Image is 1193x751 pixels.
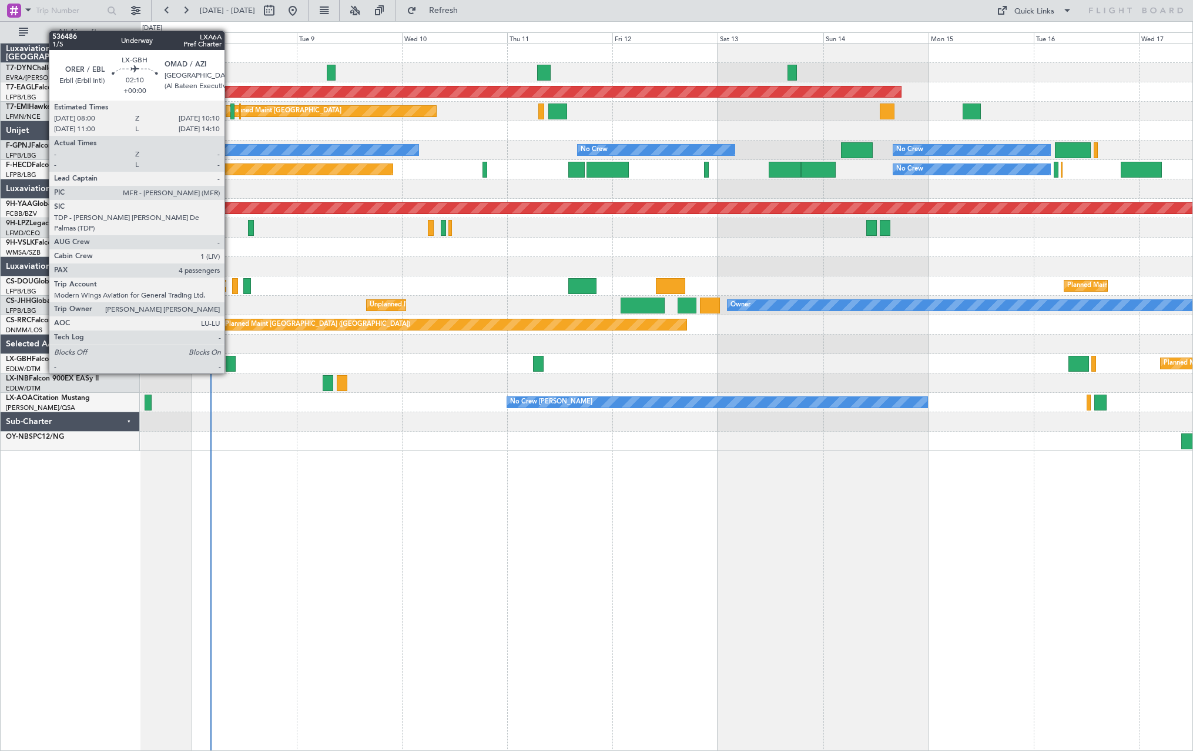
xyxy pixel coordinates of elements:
div: Planned Maint [GEOGRAPHIC_DATA] ([GEOGRAPHIC_DATA]) [225,316,410,333]
span: T7-EMI [6,104,29,111]
div: No Crew [581,141,608,159]
button: Refresh [401,1,472,20]
a: LFPB/LBG [6,287,36,296]
a: LX-AOACitation Mustang [6,395,90,402]
a: EVRA/[PERSON_NAME] [6,74,79,82]
a: LFPB/LBG [6,306,36,315]
div: Unplanned Maint [GEOGRAPHIC_DATA] ([GEOGRAPHIC_DATA] Intl) [370,296,574,314]
span: LX-GBH [6,356,32,363]
a: EDLW/DTM [6,365,41,373]
input: Trip Number [36,2,103,19]
span: All Aircraft [31,28,124,36]
div: No Crew [896,161,923,178]
span: Refresh [419,6,468,15]
a: CS-JHHGlobal 6000 [6,298,71,305]
div: Tue 16 [1034,32,1139,43]
a: CS-DOUGlobal 6500 [6,278,73,285]
a: LFMD/CEQ [6,229,40,238]
a: FCBB/BZV [6,209,37,218]
span: 9H-VSLK [6,239,35,246]
a: LFPB/LBG [6,171,36,179]
a: LFPB/LBG [6,151,36,160]
span: LX-AOA [6,395,33,402]
div: Planned Maint [GEOGRAPHIC_DATA] ([GEOGRAPHIC_DATA]) [220,277,406,295]
span: CS-JHH [6,298,31,305]
button: Quick Links [991,1,1078,20]
a: 9H-LPZLegacy 500 [6,220,67,227]
button: All Aircraft [13,23,128,42]
a: LFPB/LBG [6,93,36,102]
div: [DATE] [142,24,162,34]
a: CS-RRCFalcon 900LX [6,317,75,324]
a: EDLW/DTM [6,384,41,393]
a: F-HECDFalcon 7X [6,162,64,169]
div: Owner [730,296,750,314]
div: Mon 15 [929,32,1034,43]
div: Planned Maint [GEOGRAPHIC_DATA] [229,102,341,120]
a: OY-NBSPC12/NG [6,433,64,440]
span: T7-EAGL [6,84,35,91]
span: 9H-YAA [6,201,32,208]
a: LFMN/NCE [6,112,41,121]
div: No Crew [PERSON_NAME] [510,393,592,411]
a: 9H-YAAGlobal 5000 [6,201,72,208]
a: WMSA/SZB [6,248,41,257]
span: OY-NBS [6,433,33,440]
span: F-HECD [6,162,32,169]
a: LX-INBFalcon 900EX EASy II [6,375,99,382]
a: T7-EAGLFalcon 8X [6,84,67,91]
a: T7-DYNChallenger 604 [6,65,83,72]
div: Fri 12 [612,32,718,43]
span: CS-DOU [6,278,33,285]
span: CS-RRC [6,317,31,324]
div: Sat 13 [718,32,823,43]
span: T7-DYN [6,65,32,72]
div: Sun 14 [823,32,929,43]
a: [PERSON_NAME]/QSA [6,403,75,412]
div: No Crew [896,141,923,159]
div: Wed 10 [402,32,507,43]
a: F-GPNJFalcon 900EX [6,142,76,149]
span: [DATE] - [DATE] [200,5,255,16]
div: Tue 9 [297,32,402,43]
div: Thu 11 [507,32,612,43]
span: F-GPNJ [6,142,31,149]
span: LX-INB [6,375,29,382]
a: DNMM/LOS [6,326,42,335]
div: Mon 8 [192,32,297,43]
a: T7-EMIHawker 900XP [6,104,78,111]
a: LX-GBHFalcon 7X [6,356,64,363]
span: 9H-LPZ [6,220,29,227]
div: Quick Links [1014,6,1054,18]
a: 9H-VSLKFalcon 7X [6,239,67,246]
